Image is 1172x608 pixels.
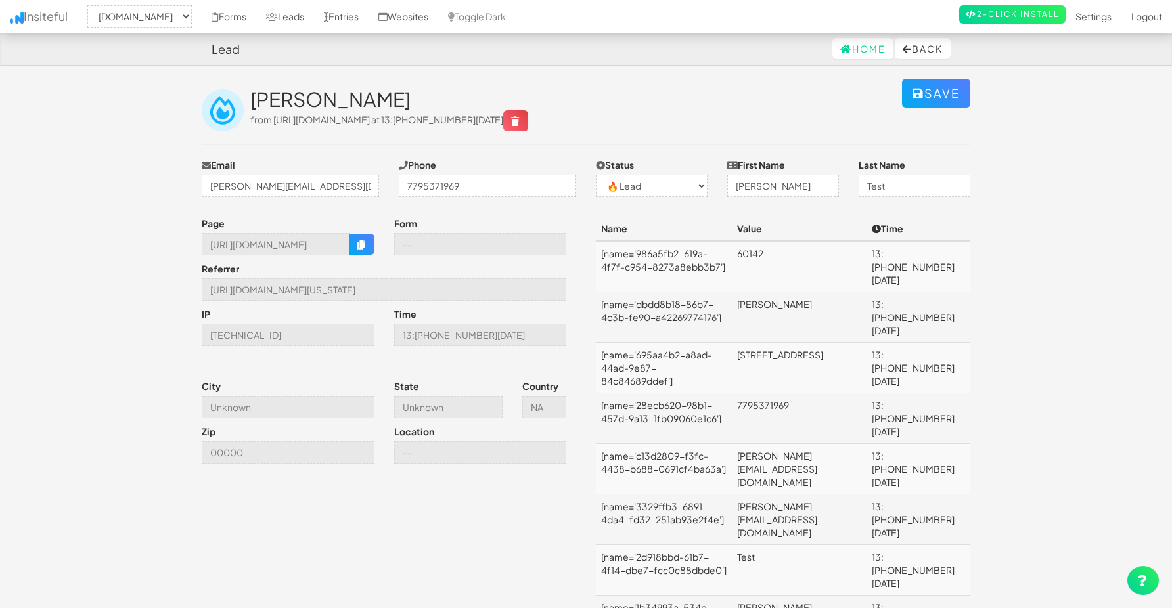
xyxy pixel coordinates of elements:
[867,292,970,343] td: 13:[PHONE_NUMBER][DATE]
[202,396,374,418] input: --
[596,217,732,241] th: Name
[202,262,239,275] label: Referrer
[212,43,240,56] h4: Lead
[859,175,970,197] input: Doe
[394,425,434,438] label: Location
[732,494,867,545] td: [PERSON_NAME][EMAIL_ADDRESS][DOMAIN_NAME]
[202,380,221,393] label: City
[732,444,867,494] td: [PERSON_NAME][EMAIL_ADDRESS][DOMAIN_NAME]
[732,217,867,241] th: Value
[596,241,732,292] td: [name='986a5fb2-619a-4f7f-c954-8273a8ebb3b7']
[727,158,785,171] label: First Name
[202,158,235,171] label: Email
[596,444,732,494] td: [name='c13d2809-f3fc-4438-b688-0691cf4ba63a']
[394,441,567,464] input: --
[895,38,951,59] button: Back
[202,217,225,230] label: Page
[859,158,905,171] label: Last Name
[596,343,732,393] td: [name='695aa4b2-a8ad-44ad-9e87-84c84689ddef']
[596,158,634,171] label: Status
[959,5,1066,24] a: 2-Click Install
[202,324,374,346] input: --
[394,217,417,230] label: Form
[399,158,436,171] label: Phone
[394,307,417,320] label: Time
[596,545,732,596] td: [name='2d918bbd-61b7-4f14-dbe7-fcc0c88dbde0']
[867,217,970,241] th: Time
[202,89,244,131] img: insiteful-lead.png
[394,380,419,393] label: State
[399,175,576,197] input: (123)-456-7890
[394,324,567,346] input: --
[867,241,970,292] td: 13:[PHONE_NUMBER][DATE]
[832,38,893,59] a: Home
[202,233,350,255] input: --
[394,396,503,418] input: --
[902,79,970,108] button: Save
[522,380,558,393] label: Country
[867,545,970,596] td: 13:[PHONE_NUMBER][DATE]
[867,494,970,545] td: 13:[PHONE_NUMBER][DATE]
[732,393,867,444] td: 7795371969
[202,175,379,197] input: j@doe.com
[596,292,732,343] td: [name='dbdd8b18-86b7-4c3b-fe90-a42269774176']
[202,441,374,464] input: --
[596,393,732,444] td: [name='28ecb620-98b1-457d-9a13-1fb09060e1c6']
[732,343,867,393] td: [STREET_ADDRESS]
[732,545,867,596] td: Test
[867,393,970,444] td: 13:[PHONE_NUMBER][DATE]
[250,114,528,125] span: from [URL][DOMAIN_NAME] at 13:[PHONE_NUMBER][DATE]
[10,12,24,24] img: icon.png
[202,307,210,320] label: IP
[202,425,215,438] label: Zip
[867,444,970,494] td: 13:[PHONE_NUMBER][DATE]
[202,278,566,301] input: --
[727,175,839,197] input: John
[732,241,867,292] td: 60142
[250,89,902,110] h2: [PERSON_NAME]
[867,343,970,393] td: 13:[PHONE_NUMBER][DATE]
[732,292,867,343] td: [PERSON_NAME]
[394,233,567,255] input: --
[522,396,567,418] input: --
[596,494,732,545] td: [name='3329ffb3-6891-4da4-fd32-251ab93e2f4e']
